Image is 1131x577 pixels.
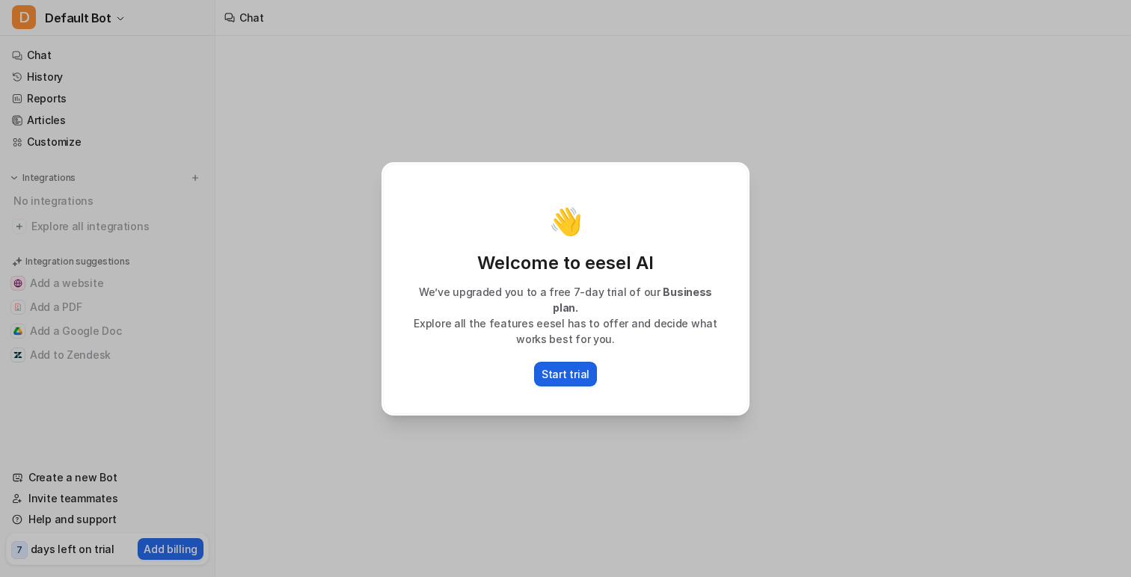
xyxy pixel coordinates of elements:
p: We’ve upgraded you to a free 7-day trial of our [399,284,732,315]
button: Start trial [534,362,597,386]
p: Start trial [542,366,589,382]
p: Explore all the features eesel has to offer and decide what works best for you. [399,315,732,347]
p: Welcome to eesel AI [399,251,732,275]
p: 👋 [549,206,583,236]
